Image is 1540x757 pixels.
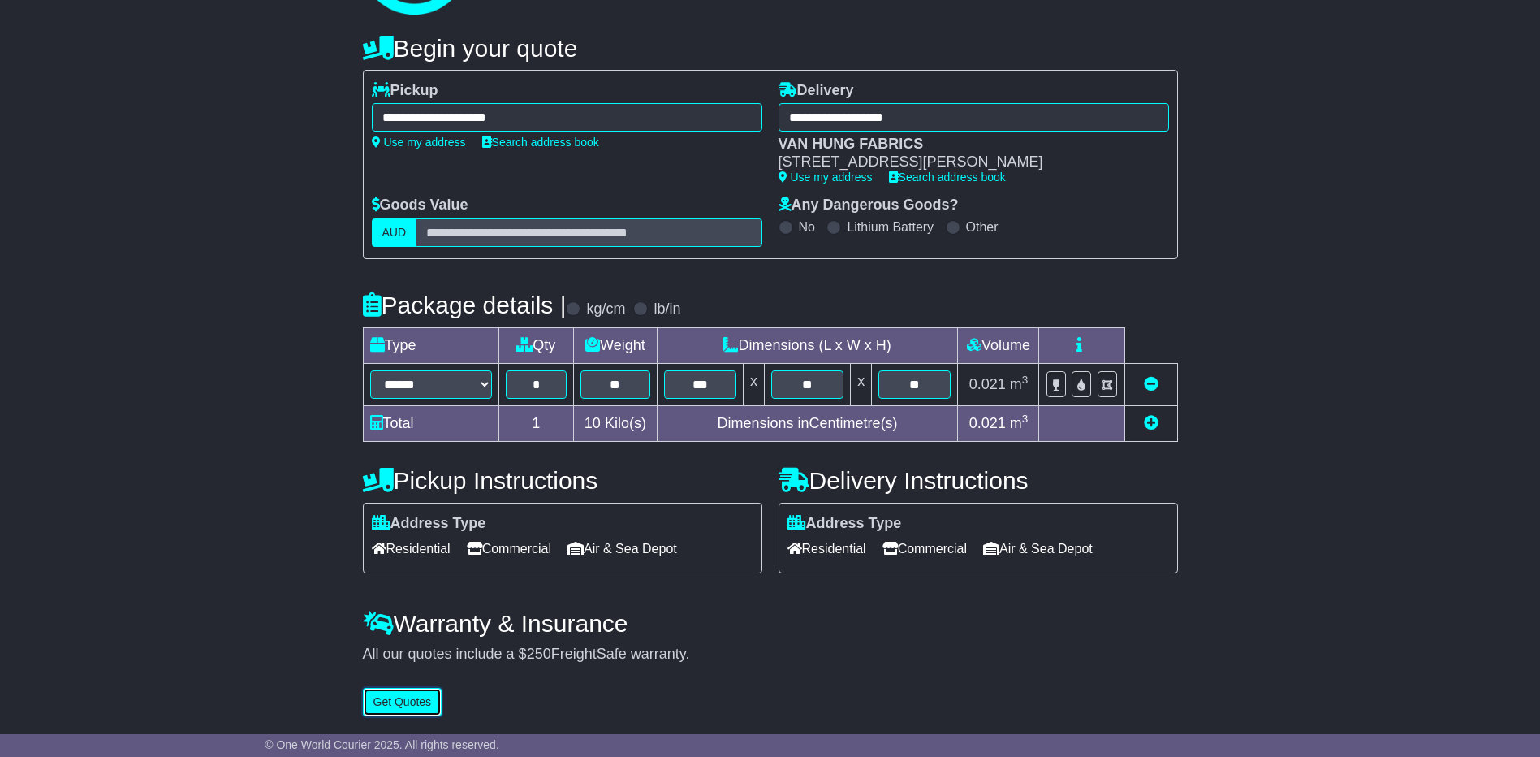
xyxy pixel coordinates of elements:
td: Weight [574,327,658,363]
sup: 3 [1022,413,1029,425]
span: Air & Sea Depot [983,536,1093,561]
label: Delivery [779,82,854,100]
td: x [743,363,764,405]
label: Pickup [372,82,438,100]
label: Goods Value [372,197,468,214]
label: kg/cm [586,301,625,318]
span: Commercial [467,536,551,561]
a: Remove this item [1144,376,1158,392]
h4: Package details | [363,292,567,318]
span: 0.021 [969,376,1006,392]
td: Type [363,327,498,363]
td: Volume [958,327,1039,363]
h4: Pickup Instructions [363,467,762,494]
h4: Delivery Instructions [779,467,1178,494]
a: Use my address [779,171,873,184]
span: Residential [787,536,866,561]
td: x [851,363,872,405]
span: Commercial [882,536,967,561]
span: Air & Sea Depot [567,536,677,561]
span: m [1010,415,1029,431]
label: lb/in [654,301,680,318]
div: All our quotes include a $ FreightSafe warranty. [363,646,1178,664]
sup: 3 [1022,374,1029,386]
span: © One World Courier 2025. All rights reserved. [265,738,499,751]
span: Residential [372,536,451,561]
label: Lithium Battery [847,219,934,235]
label: No [799,219,815,235]
a: Add new item [1144,415,1158,431]
span: 250 [527,646,551,662]
label: Address Type [372,515,486,533]
button: Get Quotes [363,688,442,716]
label: Address Type [787,515,902,533]
span: 10 [585,415,601,431]
div: [STREET_ADDRESS][PERSON_NAME] [779,154,1153,171]
td: Dimensions (L x W x H) [657,327,958,363]
a: Search address book [889,171,1006,184]
td: Total [363,405,498,441]
a: Use my address [372,136,466,149]
td: Dimensions in Centimetre(s) [657,405,958,441]
span: 0.021 [969,415,1006,431]
label: AUD [372,218,417,247]
span: m [1010,376,1029,392]
td: 1 [498,405,574,441]
label: Any Dangerous Goods? [779,197,959,214]
td: Qty [498,327,574,363]
h4: Warranty & Insurance [363,610,1178,637]
h4: Begin your quote [363,35,1178,62]
div: VAN HUNG FABRICS [779,136,1153,154]
td: Kilo(s) [574,405,658,441]
a: Search address book [482,136,599,149]
label: Other [966,219,999,235]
